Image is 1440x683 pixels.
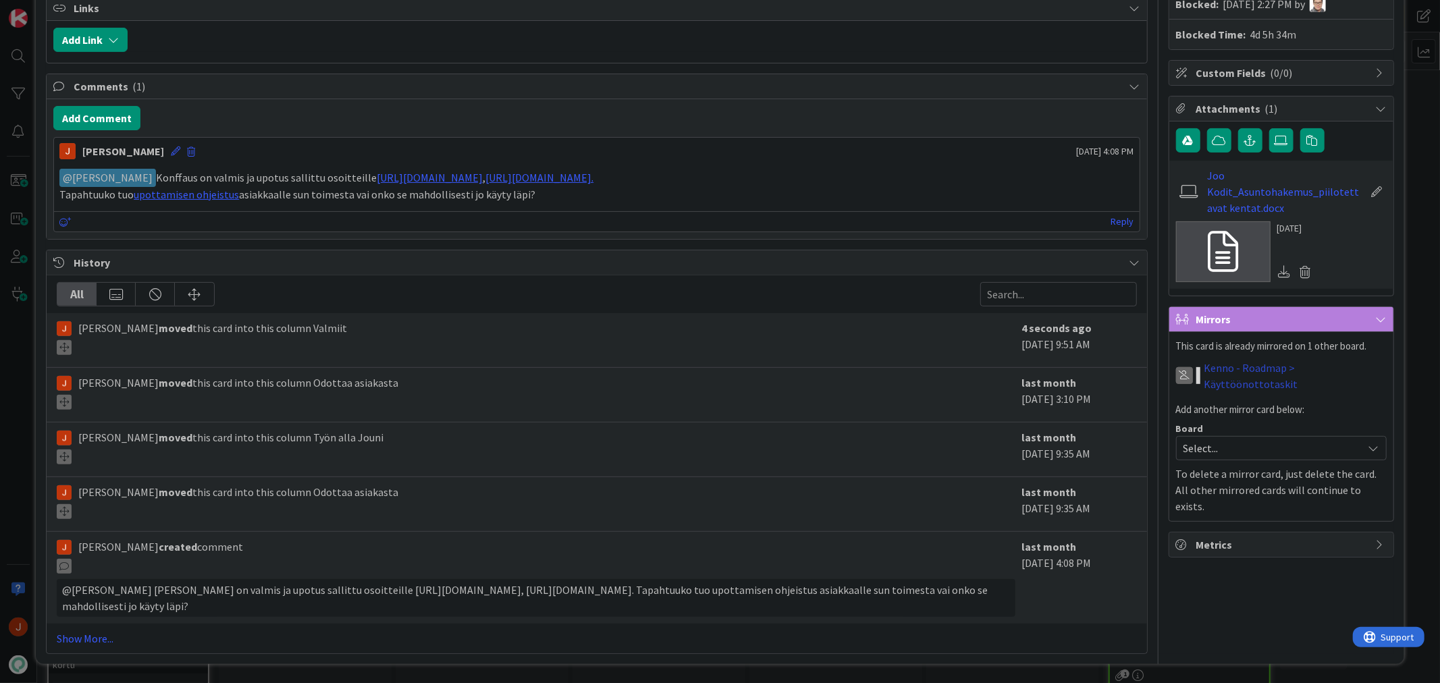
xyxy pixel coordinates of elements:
[53,28,128,52] button: Add Link
[82,143,164,159] div: [PERSON_NAME]
[57,485,72,500] img: JM
[28,2,61,18] span: Support
[59,143,76,159] img: JM
[1176,424,1204,433] span: Board
[159,321,192,335] b: moved
[1271,66,1293,80] span: ( 0/0 )
[1277,263,1292,281] div: Download
[57,540,72,555] img: JM
[1176,26,1246,43] b: Blocked Time:
[1196,65,1369,81] span: Custom Fields
[59,169,1134,187] p: Konffaus on valmis ja upotus sallittu osoitteille ,
[1022,376,1077,389] b: last month
[1077,144,1134,159] span: [DATE] 4:08 PM
[57,283,97,306] div: All
[59,187,1134,202] p: Tapahtuuko tuo asiakkaalle sun toimesta vai onko se mahdollisesti jo käyty läpi?
[78,320,347,355] span: [PERSON_NAME] this card into this column Valmiit
[1183,439,1356,458] span: Select...
[980,282,1137,306] input: Search...
[1265,102,1278,115] span: ( 1 )
[63,171,72,184] span: @
[57,321,72,336] img: JM
[159,431,192,444] b: moved
[1022,320,1137,360] div: [DATE] 9:51 AM
[1196,311,1369,327] span: Mirrors
[63,171,153,184] span: [PERSON_NAME]
[485,171,593,184] a: [URL][DOMAIN_NAME].
[1022,429,1137,470] div: [DATE] 9:35 AM
[78,484,398,519] span: [PERSON_NAME] this card into this column Odottaa asiakasta
[74,78,1122,94] span: Comments
[78,539,243,574] span: [PERSON_NAME] comment
[78,429,383,464] span: [PERSON_NAME] this card into this column Työn alla Jouni
[1176,339,1387,354] p: This card is already mirrored on 1 other board.
[1022,540,1077,553] b: last month
[377,171,483,184] a: [URL][DOMAIN_NAME]
[1176,402,1387,418] p: Add another mirror card below:
[159,540,197,553] b: created
[57,579,1015,617] div: @[PERSON_NAME]﻿ [PERSON_NAME] on valmis ja upotus sallittu osoitteille [URL][DOMAIN_NAME], [URL][...
[1022,484,1137,524] div: [DATE] 9:35 AM
[1022,539,1137,617] div: [DATE] 4:08 PM
[53,106,140,130] button: Add Comment
[57,630,1136,647] a: Show More...
[1176,466,1387,514] p: To delete a mirror card, just delete the card. All other mirrored cards will continue to exists.
[1196,101,1369,117] span: Attachments
[1196,537,1369,553] span: Metrics
[1207,167,1364,216] a: Joo Kodit_Asuntohakemus_piilotettavat kentat.docx
[1022,485,1077,499] b: last month
[57,431,72,445] img: JM
[78,375,398,410] span: [PERSON_NAME] this card into this column Odottaa asiakasta
[1111,213,1134,230] a: Reply
[1022,321,1092,335] b: 4 seconds ago
[1204,360,1387,392] a: Kenno - Roadmap > Käyttöönottotaskit
[1022,431,1077,444] b: last month
[132,80,145,93] span: ( 1 )
[74,254,1122,271] span: History
[134,188,239,201] a: upottamisen ohjeistus
[159,485,192,499] b: moved
[1277,221,1316,236] div: [DATE]
[159,376,192,389] b: moved
[1250,26,1297,43] div: 4d 5h 34m
[1022,375,1137,415] div: [DATE] 3:10 PM
[57,376,72,391] img: JM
